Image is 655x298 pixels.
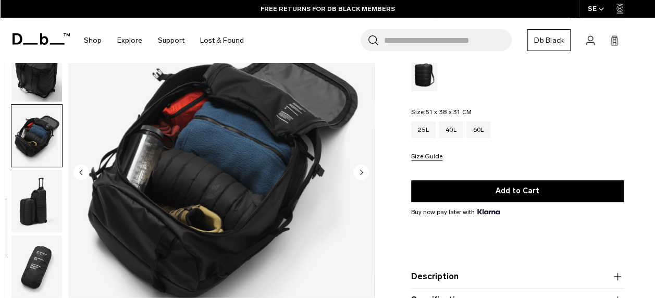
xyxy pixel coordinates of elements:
a: 25L [411,121,436,138]
button: Roamer Duffel 60L Espresso [11,104,63,168]
a: 40L [439,121,463,138]
a: Explore [117,22,142,59]
img: Roamer Duffel 60L Espresso [11,39,62,102]
img: Roamer Duffel 60L Espresso [11,170,62,233]
a: Support [158,22,184,59]
span: 51 x 38 x 31 CM [425,108,472,116]
legend: Size: [411,109,472,115]
img: {"height" => 20, "alt" => "Klarna"} [477,209,500,214]
button: Roamer Duffel 60L Espresso [11,39,63,102]
button: Add to Cart [411,180,624,202]
a: Black Out [411,59,437,91]
button: Description [411,270,624,283]
button: Previous slide [73,165,89,182]
a: 60L [466,121,491,138]
button: Size Guide [411,153,442,161]
button: Next slide [353,165,369,182]
a: Db Black [527,29,571,51]
button: Roamer Duffel 60L Espresso [11,170,63,233]
a: FREE RETURNS FOR DB BLACK MEMBERS [261,4,395,14]
span: Buy now pay later with [411,207,500,217]
nav: Main Navigation [76,18,252,63]
a: Lost & Found [200,22,244,59]
a: Shop [84,22,102,59]
img: Roamer Duffel 60L Espresso [11,105,62,167]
